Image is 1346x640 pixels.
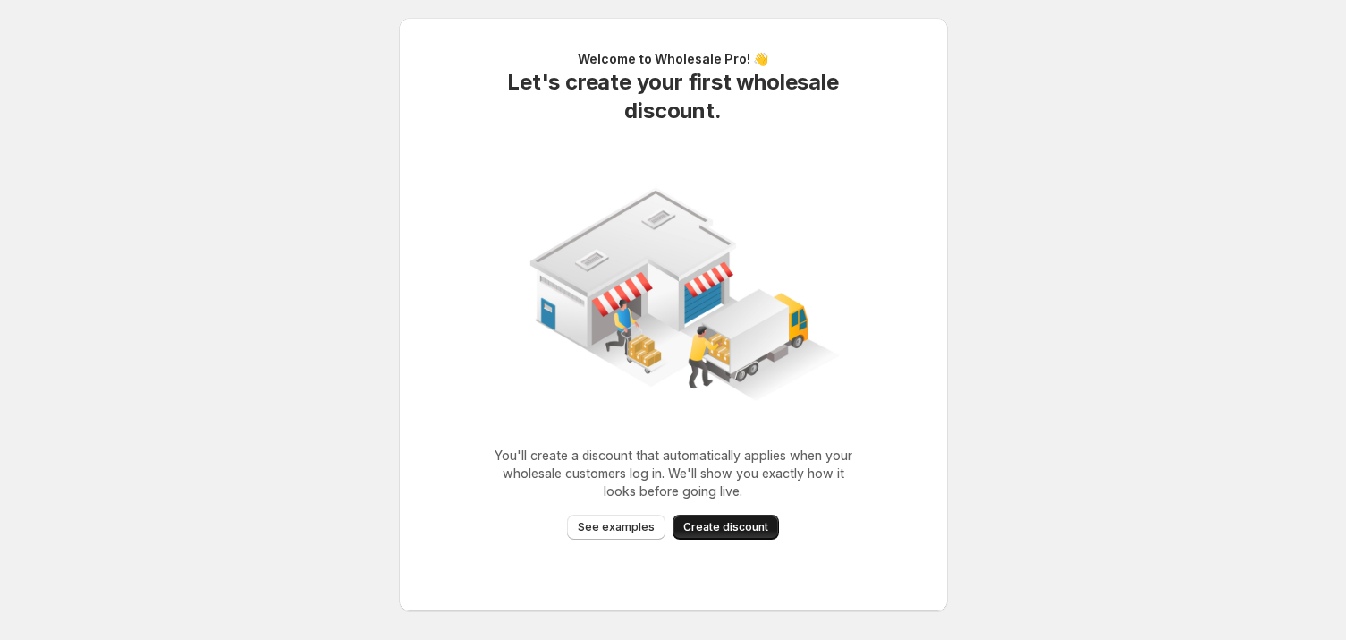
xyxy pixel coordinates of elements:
p: You'll create a discount that automatically applies when your wholesale customers log in. We'll s... [495,447,852,500]
button: Create discount [673,515,779,540]
h2: Welcome to Wholesale Pro! 👋 [495,50,852,68]
button: See examples [567,515,665,540]
span: See examples [578,520,655,534]
h2: Let's create your first wholesale discount. [495,68,852,125]
span: Create discount [683,520,768,534]
img: Create your first wholesale rule [495,145,852,443]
